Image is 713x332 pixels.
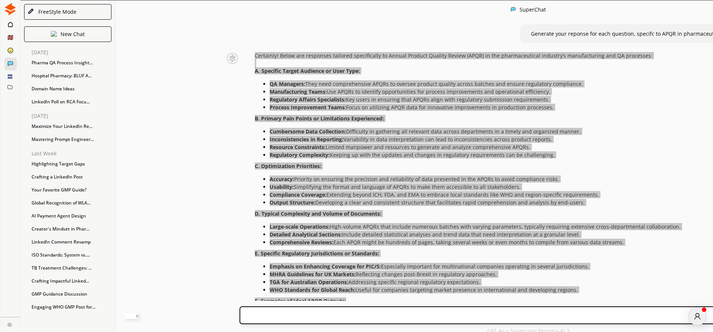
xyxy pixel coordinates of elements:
div: Global Recognition of WLA... [28,197,115,209]
div: Crafting a LinkedIn Post [28,171,115,183]
p: Last Week [32,151,115,157]
strong: Regulatory Complexity: [270,151,330,158]
div: Maximize Your LinkedIn Re... [28,121,115,132]
strong: Regulatory Affairs Specialists: [270,96,346,103]
strong: Detailed Analytical Sections: [270,231,342,238]
strong: Process Improvement Teams: [270,104,346,111]
div: Hospital Pharmacy: BLUF A... [28,70,115,81]
div: LinkedIn Poll on RCA Focu... [28,96,115,107]
div: Highlighting Target Gaps [28,158,115,170]
strong: E. Specific Regulatory Jurisdictions or Standards: [255,250,379,257]
p: [DATE] [32,113,115,119]
button: atlas-launcher [688,307,706,325]
strong: Manufacturing Teams: [270,88,327,95]
strong: A. Specific Target Audience or User Type: [255,67,360,74]
div: Engaging WHO GMP Post for... [28,302,115,313]
strong: MHRA Guidelines for UK Markets: [270,271,356,278]
div: GMP Guidance Discussion [28,289,115,300]
div: Pharma QA Process Insight... [28,57,115,68]
div: TB Treatment Challenges: ... [28,262,115,274]
div: AI Payment Agent Design [28,210,115,222]
strong: C. Optimization Priorities: [255,162,321,170]
strong: QA Managers: [270,80,305,87]
div: Creator's Mindset in Phar... [28,223,115,235]
img: Close [51,31,57,37]
img: Close [27,8,34,15]
strong: Output Structure: [270,199,315,206]
strong: Emphasis on Enhancing Coverage for PIC/S: [270,263,381,270]
strong: Resource Constraints: [270,144,326,151]
strong: Usability: [270,183,294,190]
strong: Accuracy: [270,175,294,183]
div: ISO Standards: System vs.... [28,249,115,261]
strong: B. Primary Pain Points or Limitations Experienced: [255,115,384,122]
div: FreeStyle Mode [36,9,76,15]
a: Close [1,317,20,330]
strong: Cumbersome Data Collection: [270,128,346,135]
strong: TGA for Australian Operations: [270,278,348,286]
div: Crafting Impactful Linked... [28,275,115,287]
div: LinkedIn Comment Revamp [28,236,115,248]
strong: WHO Standards for Global Reach: [270,286,355,293]
img: Close [7,322,12,327]
strong: Comprehensive Reviews: [270,239,333,246]
strong: Compliance Coverage: [270,191,326,198]
strong: Large-scale Operations: [270,223,330,230]
strong: D. Typical Complexity and Volume of Documents: [255,210,381,217]
img: Close [511,7,516,12]
img: Close [4,3,16,15]
div: Domain Name Ideas [28,83,115,94]
div: Mastering Prompt Engineer... [28,134,115,145]
img: Close [214,53,251,64]
div: Your Favorite GMP Guide? [28,184,115,196]
p: New Chat [61,31,85,37]
strong: Inconsistencies in Reporting: [270,136,344,143]
div: SuperChat [520,7,546,13]
div: atlas-message-author-avatar [688,307,706,325]
strong: F. Examples of Ideal APQR Outputs: [255,297,346,304]
p: [DATE] [32,49,115,55]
